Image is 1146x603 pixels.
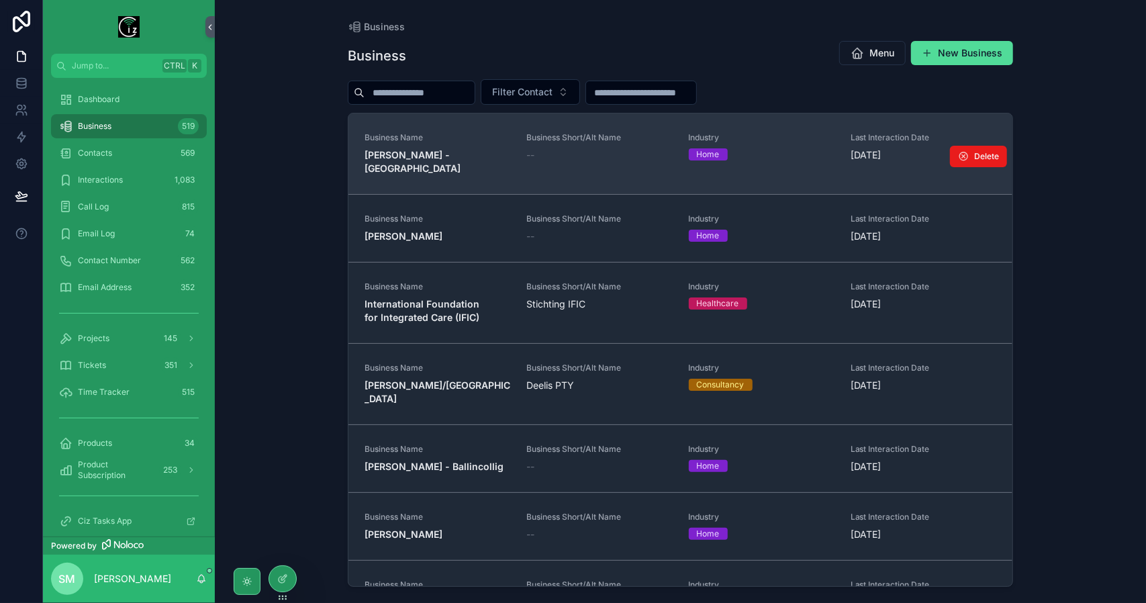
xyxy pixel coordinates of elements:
span: Business Name [365,512,510,522]
span: Last Interaction Date [851,132,996,143]
p: [PERSON_NAME] [94,572,171,586]
div: 515 [178,384,199,400]
div: Home [697,230,720,242]
span: SM [59,571,76,587]
a: Business Name[PERSON_NAME]Business Short/Alt Name--IndustryHomeLast Interaction Date[DATE] [348,194,1012,262]
span: K [189,60,200,71]
span: Business Name [365,132,510,143]
strong: [PERSON_NAME] - [GEOGRAPHIC_DATA] [365,149,461,174]
button: Jump to...CtrlK [51,54,207,78]
span: Powered by [51,541,97,551]
button: Delete [950,146,1007,167]
span: Call Log [78,201,109,212]
span: Projects [78,333,109,344]
div: 562 [177,252,199,269]
div: Healthcare [697,297,739,310]
span: Last Interaction Date [851,281,996,292]
span: Last Interaction Date [851,512,996,522]
span: Industry [689,444,834,455]
a: Business Name[PERSON_NAME]Business Short/Alt Name--IndustryHomeLast Interaction Date[DATE] [348,492,1012,560]
div: 34 [181,435,199,451]
strong: [PERSON_NAME]/[GEOGRAPHIC_DATA] [365,379,510,404]
a: Business [348,20,405,34]
span: Products [78,438,112,449]
strong: International Foundation for Integrated Care (IFIC) [365,298,482,323]
span: Industry [689,363,834,373]
span: Ciz Tasks App [78,516,132,526]
button: New Business [911,41,1013,65]
p: [DATE] [851,230,881,243]
span: Last Interaction Date [851,214,996,224]
p: [DATE] [851,528,881,541]
div: 519 [178,118,199,134]
div: scrollable content [43,78,215,537]
div: 1,083 [171,172,199,188]
span: Business Name [365,363,510,373]
span: -- [526,148,534,162]
span: Industry [689,214,834,224]
span: Product Subscription [78,459,154,481]
a: Business Name[PERSON_NAME] - [GEOGRAPHIC_DATA]Business Short/Alt Name--IndustryHomeLast Interacti... [348,113,1012,194]
p: [DATE] [851,379,881,392]
span: Business [78,121,111,132]
span: Contacts [78,148,112,158]
span: Business Name [365,444,510,455]
span: Business Short/Alt Name [526,363,672,373]
span: Business Name [365,281,510,292]
span: Business Short/Alt Name [526,281,672,292]
span: -- [526,230,534,243]
img: App logo [118,16,140,38]
span: Industry [689,512,834,522]
span: Ctrl [162,59,187,73]
span: Business Name [365,214,510,224]
span: Last Interaction Date [851,444,996,455]
span: Business Name [365,579,510,590]
div: 253 [159,462,181,478]
span: Deelis PTY [526,379,672,392]
a: Email Address352 [51,275,207,299]
span: Industry [689,579,834,590]
div: Home [697,460,720,472]
div: Consultancy [697,379,745,391]
span: Email Address [78,282,132,293]
strong: [PERSON_NAME] [365,230,442,242]
p: [DATE] [851,148,881,162]
span: Menu [869,46,894,60]
span: Business Short/Alt Name [526,444,672,455]
strong: [PERSON_NAME] [365,528,442,540]
span: Business Short/Alt Name [526,132,672,143]
div: 352 [177,279,199,295]
span: Delete [974,151,999,162]
a: Business Name[PERSON_NAME] - BallincolligBusiness Short/Alt Name--IndustryHomeLast Interaction Da... [348,424,1012,492]
button: Menu [839,41,906,65]
span: Business Short/Alt Name [526,579,672,590]
a: Business519 [51,114,207,138]
a: Projects145 [51,326,207,351]
a: Business NameInternational Foundation for Integrated Care (IFIC)Business Short/Alt NameStichting ... [348,262,1012,343]
div: 569 [177,145,199,161]
span: Last Interaction Date [851,579,996,590]
a: Products34 [51,431,207,455]
h1: Business [348,46,406,65]
span: -- [526,528,534,541]
p: [DATE] [851,460,881,473]
span: Interactions [78,175,123,185]
span: Time Tracker [78,387,130,398]
span: Industry [689,132,834,143]
p: [DATE] [851,297,881,311]
strong: [PERSON_NAME] - Ballincollig [365,461,504,472]
div: Home [697,528,720,540]
div: 74 [181,226,199,242]
span: Tickets [78,360,106,371]
span: Business Short/Alt Name [526,512,672,522]
a: Tickets351 [51,353,207,377]
span: Filter Contact [492,85,553,99]
a: Call Log815 [51,195,207,219]
span: Stichting IFIC [526,297,672,311]
a: Ciz Tasks App [51,509,207,533]
a: Business Name[PERSON_NAME]/[GEOGRAPHIC_DATA]Business Short/Alt NameDeelis PTYIndustryConsultancyL... [348,343,1012,424]
span: Email Log [78,228,115,239]
a: Product Subscription253 [51,458,207,482]
div: 145 [160,330,181,346]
